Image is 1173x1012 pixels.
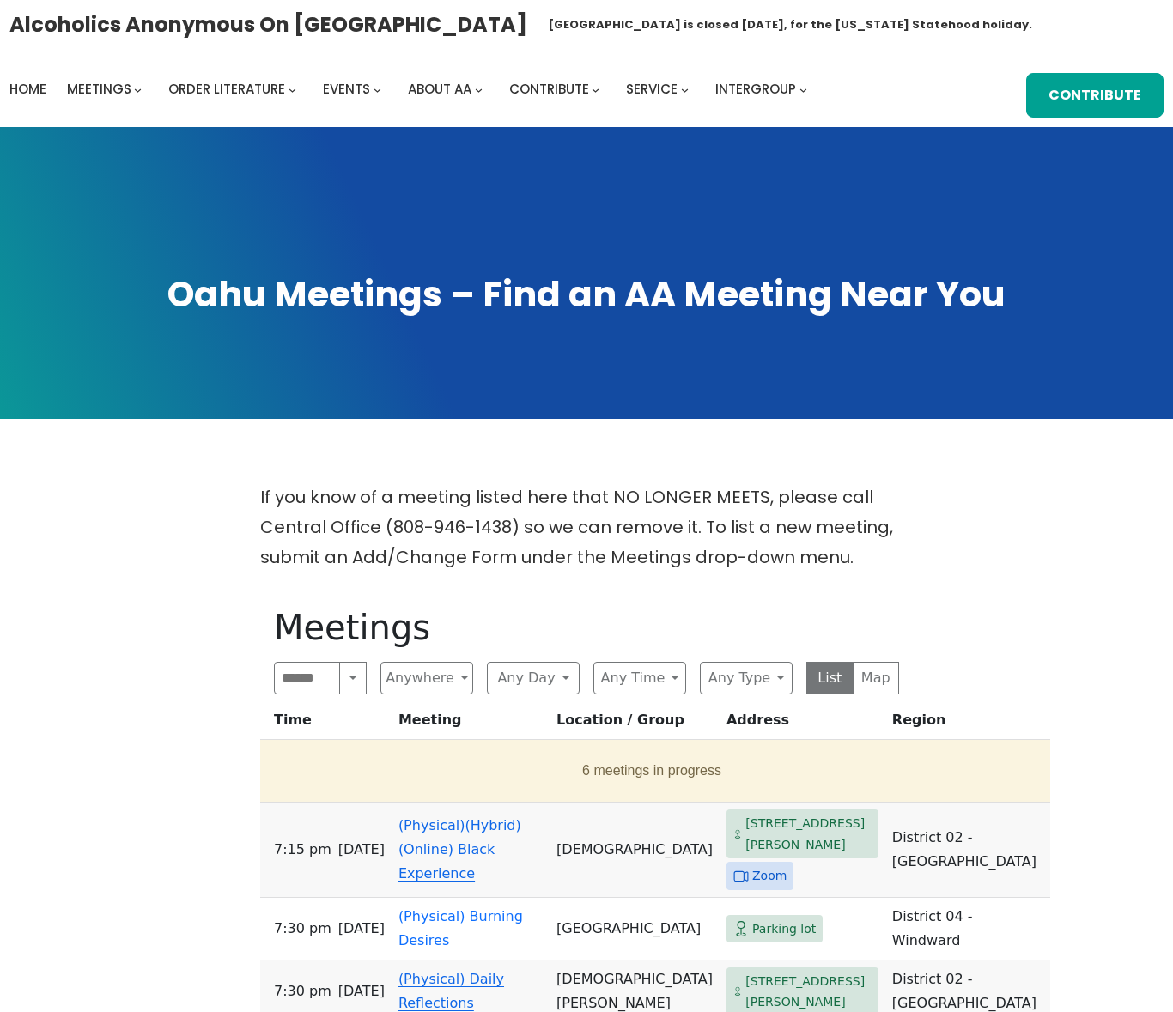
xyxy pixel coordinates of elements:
[592,85,599,93] button: Contribute submenu
[715,80,796,98] span: Intergroup
[323,77,370,101] a: Events
[408,77,471,101] a: About AA
[267,747,1036,795] button: 6 meetings in progress
[799,85,807,93] button: Intergroup submenu
[260,708,392,740] th: Time
[885,898,1050,960] td: District 04 - Windward
[398,908,523,948] a: (Physical) Burning Desires
[475,85,483,93] button: About AA submenu
[338,838,385,862] span: [DATE]
[260,482,913,573] p: If you know of a meeting listed here that NO LONGER MEETS, please call Central Office (808-946-14...
[9,77,813,101] nav: Intergroup
[9,80,46,98] span: Home
[550,803,720,898] td: [DEMOGRAPHIC_DATA]
[487,662,580,694] button: Any Day
[548,16,1032,33] h1: [GEOGRAPHIC_DATA] is closed [DATE], for the [US_STATE] Statehood holiday.
[338,979,385,1003] span: [DATE]
[339,662,367,694] button: Search
[9,6,527,43] a: Alcoholics Anonymous on [GEOGRAPHIC_DATA]
[398,971,504,1011] a: (Physical) Daily Reflections
[392,708,550,740] th: Meeting
[323,80,370,98] span: Events
[715,77,796,101] a: Intergroup
[626,77,678,101] a: Service
[745,813,872,855] span: [STREET_ADDRESS][PERSON_NAME]
[752,865,787,887] span: Zoom
[274,979,331,1003] span: 7:30 PM
[67,77,131,101] a: Meetings
[1026,73,1164,118] a: Contribute
[274,662,340,694] input: Search
[380,662,473,694] button: Anywhere
[289,85,296,93] button: Order Literature submenu
[700,662,793,694] button: Any Type
[806,662,854,694] button: List
[274,607,899,648] h1: Meetings
[885,803,1050,898] td: District 02 - [GEOGRAPHIC_DATA]
[593,662,686,694] button: Any Time
[626,80,678,98] span: Service
[338,917,385,941] span: [DATE]
[274,838,331,862] span: 7:15 PM
[681,85,689,93] button: Service submenu
[134,85,142,93] button: Meetings submenu
[274,917,331,941] span: 7:30 PM
[885,708,1050,740] th: Region
[374,85,381,93] button: Events submenu
[752,918,816,940] span: Parking lot
[509,80,589,98] span: Contribute
[853,662,900,694] button: Map
[509,77,589,101] a: Contribute
[9,77,46,101] a: Home
[408,80,471,98] span: About AA
[550,898,720,960] td: [GEOGRAPHIC_DATA]
[17,270,1156,318] h1: Oahu Meetings – Find an AA Meeting Near You
[168,80,285,98] span: Order Literature
[550,708,720,740] th: Location / Group
[67,80,131,98] span: Meetings
[398,817,521,882] a: (Physical)(Hybrid)(Online) Black Experience
[720,708,885,740] th: Address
